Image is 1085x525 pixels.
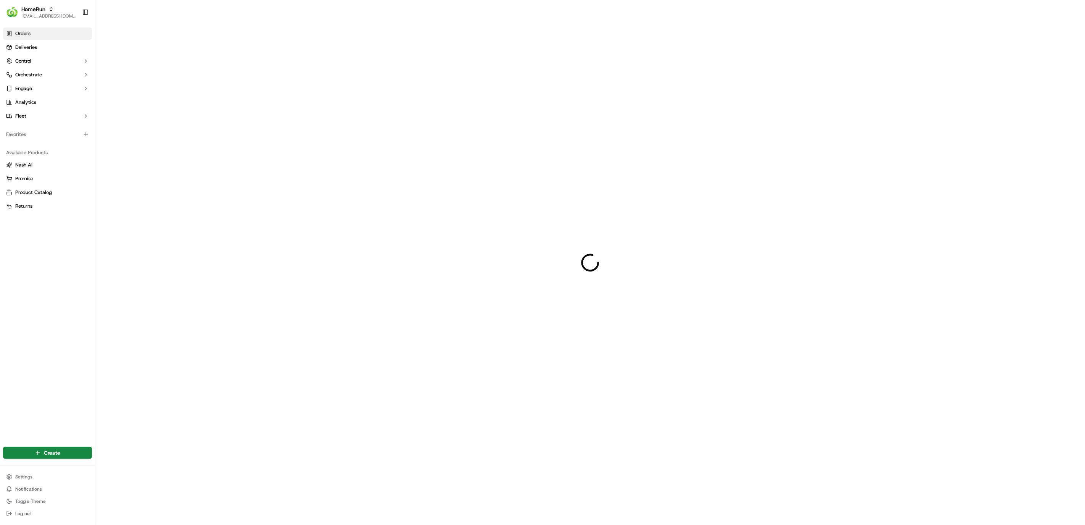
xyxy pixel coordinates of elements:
button: Log out [3,508,92,519]
button: Start new chat [130,75,139,84]
div: 📗 [8,171,14,178]
button: Engage [3,82,92,95]
div: Available Products [3,147,92,159]
span: Log out [15,510,31,517]
img: Ben Goodger [8,111,20,123]
a: 📗Knowledge Base [5,168,61,181]
div: Start new chat [34,73,125,81]
button: Toggle Theme [3,496,92,507]
button: [EMAIL_ADDRESS][DOMAIN_NAME] [21,13,76,19]
a: Analytics [3,96,92,108]
button: Promise [3,173,92,185]
button: HomeRun [21,5,45,13]
img: Nash [8,8,23,23]
span: Deliveries [15,44,37,51]
a: Returns [6,203,89,210]
div: We're available if you need us! [34,81,105,87]
img: 1736555255976-a54dd68f-1ca7-489b-9aae-adbdc363a1c4 [15,139,21,145]
a: 💻API Documentation [61,168,126,181]
span: Nash AI [15,162,32,168]
span: Returns [15,203,32,210]
span: Orchestrate [15,71,42,78]
a: Orders [3,27,92,40]
a: Product Catalog [6,189,89,196]
img: HomeRun [6,6,18,18]
span: Analytics [15,99,36,106]
button: Returns [3,200,92,212]
button: HomeRunHomeRun[EMAIL_ADDRESS][DOMAIN_NAME] [3,3,79,21]
button: Fleet [3,110,92,122]
button: See all [118,98,139,107]
button: Product Catalog [3,186,92,199]
img: 1736555255976-a54dd68f-1ca7-489b-9aae-adbdc363a1c4 [15,119,21,125]
div: Favorites [3,128,92,141]
span: [PERSON_NAME] [24,118,62,124]
span: Settings [15,474,32,480]
p: Welcome 👋 [8,31,139,43]
span: [DATE] [68,139,83,145]
span: Toggle Theme [15,498,46,504]
a: Promise [6,175,89,182]
span: • [63,118,66,124]
button: Settings [3,472,92,482]
span: Engage [15,85,32,92]
div: 💻 [64,171,71,178]
span: • [63,139,66,145]
input: Got a question? Start typing here... [20,49,137,57]
a: Deliveries [3,41,92,53]
img: 6896339556228_8d8ce7a9af23287cc65f_72.jpg [16,73,30,87]
button: Control [3,55,92,67]
span: [PERSON_NAME] [24,139,62,145]
span: Pylon [76,189,92,195]
a: Nash AI [6,162,89,168]
span: Create [44,449,60,457]
a: Powered byPylon [54,189,92,195]
img: Masood Aslam [8,132,20,144]
span: Fleet [15,113,26,120]
span: Knowledge Base [15,171,58,178]
span: [DATE] [68,118,83,124]
span: Promise [15,175,33,182]
button: Notifications [3,484,92,494]
button: Nash AI [3,159,92,171]
button: Create [3,447,92,459]
div: Past conversations [8,99,51,105]
img: 1736555255976-a54dd68f-1ca7-489b-9aae-adbdc363a1c4 [8,73,21,87]
span: Control [15,58,31,65]
span: Product Catalog [15,189,52,196]
span: API Documentation [72,171,122,178]
span: Orders [15,30,31,37]
button: Orchestrate [3,69,92,81]
span: Notifications [15,486,42,492]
